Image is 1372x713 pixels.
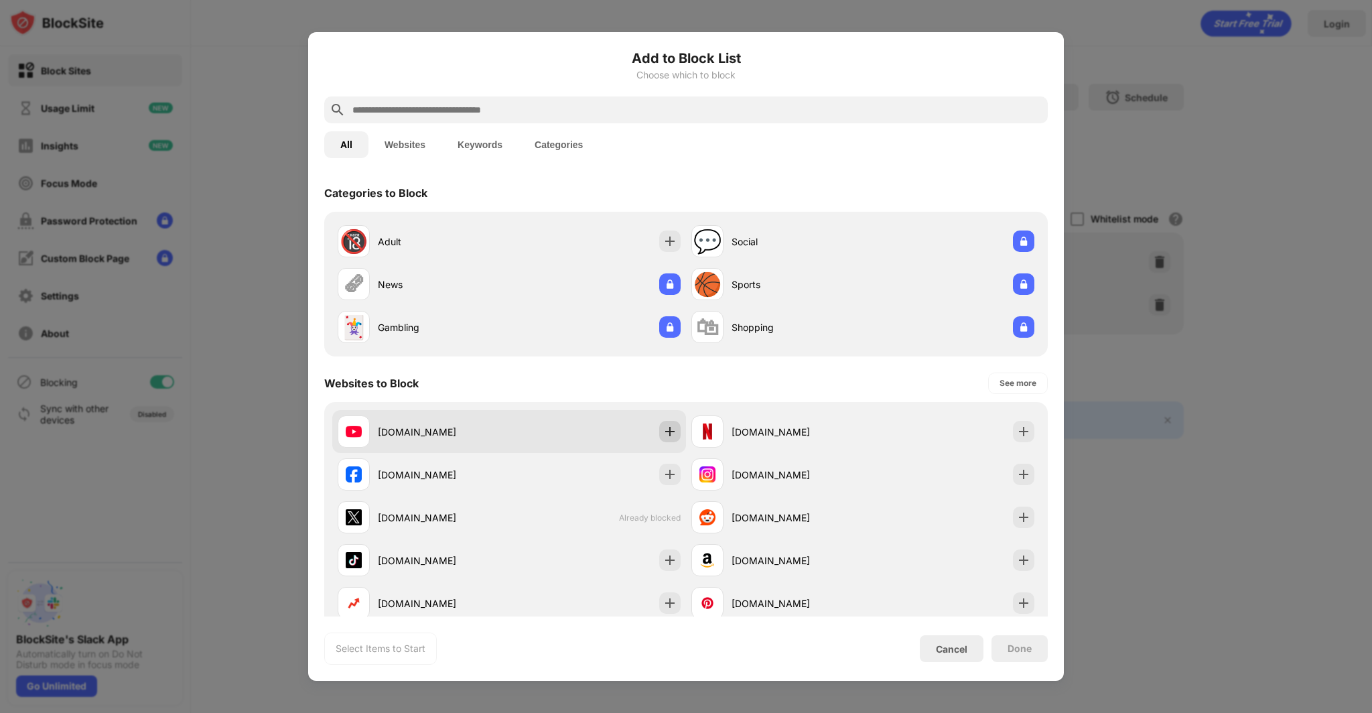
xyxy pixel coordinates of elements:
[732,511,863,525] div: [DOMAIN_NAME]
[699,466,715,482] img: favicons
[324,186,427,200] div: Categories to Block
[346,466,362,482] img: favicons
[699,424,715,440] img: favicons
[732,596,863,610] div: [DOMAIN_NAME]
[368,131,441,158] button: Websites
[732,425,863,439] div: [DOMAIN_NAME]
[699,509,715,525] img: favicons
[1000,377,1036,390] div: See more
[519,131,599,158] button: Categories
[696,314,719,341] div: 🛍
[324,131,368,158] button: All
[1008,643,1032,654] div: Done
[378,235,509,249] div: Adult
[324,377,419,390] div: Websites to Block
[336,642,425,655] div: Select Items to Start
[732,320,863,334] div: Shopping
[619,513,681,523] span: Already blocked
[346,595,362,611] img: favicons
[324,70,1048,80] div: Choose which to block
[340,228,368,255] div: 🔞
[340,314,368,341] div: 🃏
[378,596,509,610] div: [DOMAIN_NAME]
[378,511,509,525] div: [DOMAIN_NAME]
[342,271,365,298] div: 🗞
[378,277,509,291] div: News
[346,424,362,440] img: favicons
[346,509,362,525] img: favicons
[378,425,509,439] div: [DOMAIN_NAME]
[330,102,346,118] img: search.svg
[699,595,715,611] img: favicons
[732,235,863,249] div: Social
[378,320,509,334] div: Gambling
[693,228,722,255] div: 💬
[441,131,519,158] button: Keywords
[936,643,967,655] div: Cancel
[699,552,715,568] img: favicons
[732,277,863,291] div: Sports
[378,468,509,482] div: [DOMAIN_NAME]
[346,552,362,568] img: favicons
[732,468,863,482] div: [DOMAIN_NAME]
[378,554,509,568] div: [DOMAIN_NAME]
[324,48,1048,68] h6: Add to Block List
[693,271,722,298] div: 🏀
[732,554,863,568] div: [DOMAIN_NAME]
